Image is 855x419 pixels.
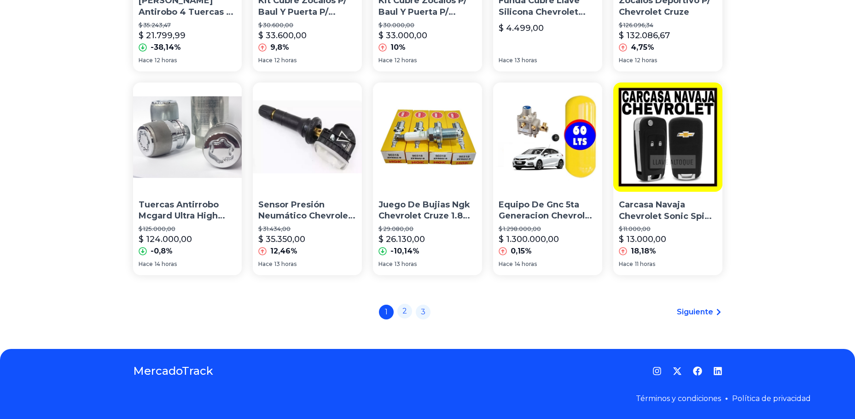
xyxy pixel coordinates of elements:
[378,29,427,42] p: $ 33.000,00
[652,366,662,376] a: Instagram
[133,83,242,275] a: Tuercas Antirrobo Mcgard Ultra High Security Chevrolet CruzeTuercas Antirrobo Mcgard Ultra High S...
[373,83,482,275] a: Juego De Bujias Ngk Chevrolet Cruze 1.8 16v Zfr6u-9 Juego De Bujias Ngk Chevrolet Cruze 1.8 16v Z...
[713,366,722,376] a: LinkedIn
[139,233,192,246] p: $ 124.000,00
[693,366,702,376] a: Facebook
[274,57,297,64] span: 12 horas
[619,57,633,64] span: Hace
[619,233,666,246] p: $ 13.000,00
[619,29,670,42] p: $ 132.086,67
[253,83,362,192] img: Sensor Presión Neumático Chevrolet Cruze S10 13598773 Origin
[378,22,477,29] p: $ 30.000,00
[258,260,273,268] span: Hace
[515,57,537,64] span: 13 horas
[139,260,153,268] span: Hace
[378,225,477,233] p: $ 29.080,00
[139,57,153,64] span: Hace
[613,83,722,275] a: Carcasa Navaja Chevrolet Sonic Spin Cruze Tracker 2bot LogoCarcasa Navaja Chevrolet Sonic Spin Cr...
[499,199,597,222] p: Equipo De Gnc 5ta Generacion Chevrolet Cruze 1.8
[133,83,242,192] img: Tuercas Antirrobo Mcgard Ultra High Security Chevrolet Cruze
[636,394,721,403] a: Términos y condiciones
[139,225,237,233] p: $ 125.000,00
[258,57,273,64] span: Hace
[677,307,722,318] a: Siguiente
[732,394,811,403] a: Política de privacidad
[253,83,362,275] a: Sensor Presión Neumático Chevrolet Cruze S10 13598773 OriginSensor Presión Neumático Chevrolet Cr...
[390,246,419,257] p: -10,14%
[378,199,477,222] p: Juego De Bujias Ngk Chevrolet Cruze 1.8 16v Zfr6u-9
[619,199,717,222] p: Carcasa Navaja Chevrolet Sonic Spin Cruze Tracker 2bot Logo
[395,260,417,268] span: 13 horas
[631,246,656,257] p: 18,18%
[619,225,717,233] p: $ 11.000,00
[635,57,657,64] span: 12 horas
[613,83,722,192] img: Carcasa Navaja Chevrolet Sonic Spin Cruze Tracker 2bot Logo
[258,22,356,29] p: $ 30.600,00
[373,83,482,192] img: Juego De Bujias Ngk Chevrolet Cruze 1.8 16v Zfr6u-9
[274,260,297,268] span: 13 horas
[378,260,393,268] span: Hace
[258,29,307,42] p: $ 33.600,00
[631,42,654,53] p: 4,75%
[155,57,177,64] span: 12 horas
[395,57,417,64] span: 12 horas
[416,305,430,319] a: 3
[499,57,513,64] span: Hace
[258,225,356,233] p: $ 31.434,00
[270,42,289,53] p: 9,8%
[155,260,177,268] span: 14 horas
[139,29,186,42] p: $ 21.799,99
[390,42,406,53] p: 10%
[673,366,682,376] a: Twitter
[270,246,297,257] p: 12,46%
[499,233,559,246] p: $ 1.300.000,00
[619,260,633,268] span: Hace
[493,83,602,192] img: Equipo De Gnc 5ta Generacion Chevrolet Cruze 1.8
[493,83,602,275] a: Equipo De Gnc 5ta Generacion Chevrolet Cruze 1.8Equipo De Gnc 5ta Generacion Chevrolet Cruze 1.8$...
[139,199,237,222] p: Tuercas Antirrobo Mcgard Ultra High Security Chevrolet Cruze
[139,22,237,29] p: $ 35.243,47
[499,260,513,268] span: Hace
[151,42,181,53] p: -38,14%
[499,225,597,233] p: $ 1.298.000,00
[151,246,173,257] p: -0,8%
[635,260,655,268] span: 11 horas
[258,233,305,246] p: $ 35.350,00
[258,199,356,222] p: Sensor Presión Neumático Chevrolet Cruze S10 13598773 Origin
[515,260,537,268] span: 14 horas
[397,304,412,319] a: 2
[378,233,425,246] p: $ 26.130,00
[677,307,713,318] span: Siguiente
[499,22,544,35] p: $ 4.499,00
[619,22,717,29] p: $ 126.096,34
[378,57,393,64] span: Hace
[133,364,213,378] a: MercadoTrack
[511,246,532,257] p: 0,15%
